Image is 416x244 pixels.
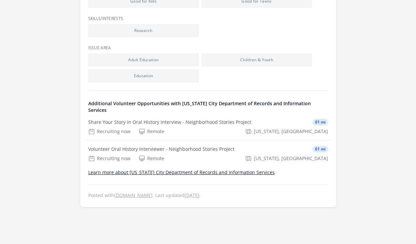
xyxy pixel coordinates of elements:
[88,100,328,114] h4: Additional Volunteer Opportunities with [US_STATE] City Department of Records and Information Ser...
[114,192,153,198] a: [DOMAIN_NAME]
[88,45,328,51] h3: Issue area
[254,155,328,162] span: [US_STATE], [GEOGRAPHIC_DATA]
[312,119,328,125] span: 61 mi
[88,193,328,198] p: Posted with . Last updated .
[88,119,251,125] div: Share Your Story in Oral History Interview - Neighborhood Stories Project
[88,53,199,67] li: Adult Education
[254,128,328,135] span: [US_STATE], [GEOGRAPHIC_DATA]
[86,140,331,167] a: Volunteer Oral History Interviewer - Neighborhood Stories Project 61 mi Recruiting now Remote [US...
[88,69,199,83] li: Education
[139,155,164,162] div: Remote
[88,155,131,162] div: Recruiting now
[86,114,331,140] a: Share Your Story in Oral History Interview - Neighborhood Stories Project 61 mi Recruiting now Re...
[88,24,199,37] li: Research
[88,169,275,175] a: Learn more about [US_STATE] City Department of Records and Information Services
[185,192,200,198] abbr: Thu, Sep 11, 2025 11:25 AM
[139,128,164,135] div: Remote
[88,16,328,21] h3: Skills/Interests
[88,128,131,135] div: Recruiting now
[88,146,234,152] div: Volunteer Oral History Interviewer - Neighborhood Stories Project
[312,146,328,152] span: 61 mi
[202,53,312,67] li: Children & Youth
